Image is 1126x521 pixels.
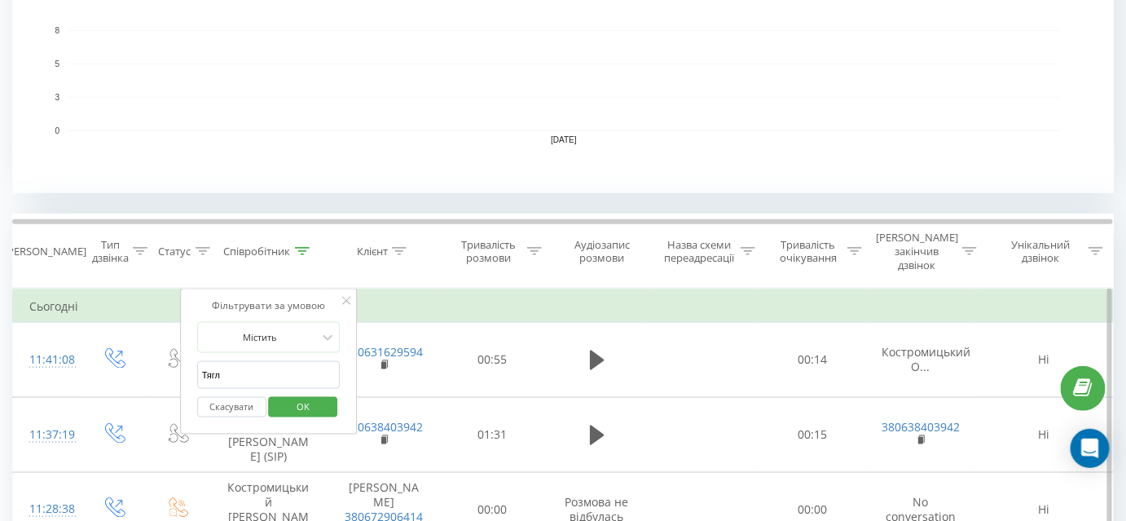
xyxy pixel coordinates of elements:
td: Ні [976,397,1113,472]
td: 00:55 [439,323,546,398]
td: 01:31 [439,397,546,472]
span: OK [280,394,326,419]
div: Фільтрувати за умовою [197,298,341,314]
div: Клієнт [357,245,388,258]
span: Костромицький О... [882,344,970,374]
div: Тривалість розмови [454,238,523,266]
td: Сьогодні [13,290,1114,323]
div: Назва схеми переадресації [662,238,736,266]
div: Унікальний дзвінок [997,238,1084,266]
div: Open Intercom Messenger [1071,429,1110,468]
button: Скасувати [197,397,266,417]
a: 380638403942 [345,419,423,435]
text: 3 [55,93,59,102]
text: 8 [55,26,59,35]
td: 00:14 [759,323,866,398]
div: Аудіозапис розмови [561,238,644,266]
div: 11:41:08 [29,344,64,376]
a: 380638403942 [882,419,960,435]
text: 0 [55,126,59,135]
div: Статус [159,245,191,258]
div: Тривалість очікування [774,238,843,266]
div: Співробітник [224,245,291,258]
a: 380631629594 [345,344,423,360]
text: 5 [55,60,59,68]
input: Введіть значення [197,361,341,390]
td: Ні [976,323,1113,398]
div: [PERSON_NAME] [4,245,86,258]
button: OK [269,397,338,417]
div: 11:37:19 [29,419,64,451]
div: [PERSON_NAME] закінчив дзвінок [876,231,958,272]
div: Тип дзвінка [92,238,129,266]
td: 00:15 [759,397,866,472]
text: [DATE] [551,136,577,145]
